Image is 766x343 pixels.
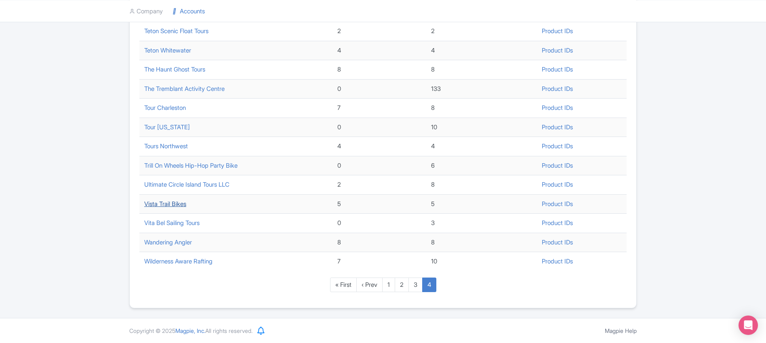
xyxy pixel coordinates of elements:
[426,99,537,118] td: 8
[144,200,186,208] a: Vista Trail Bikes
[332,175,426,195] td: 2
[144,257,213,265] a: Wilderness Aware Rafting
[332,99,426,118] td: 7
[426,194,537,214] td: 5
[426,233,537,252] td: 8
[332,60,426,80] td: 8
[426,118,537,137] td: 10
[175,327,205,334] span: Magpie, Inc.
[395,278,409,292] a: 2
[332,194,426,214] td: 5
[332,79,426,99] td: 0
[542,46,573,54] a: Product IDs
[332,214,426,233] td: 0
[426,79,537,99] td: 133
[332,233,426,252] td: 8
[144,27,208,35] a: Teton Scenic Float Tours
[144,238,192,246] a: Wandering Angler
[542,200,573,208] a: Product IDs
[542,85,573,93] a: Product IDs
[382,278,395,292] a: 1
[605,327,637,334] a: Magpie Help
[542,123,573,131] a: Product IDs
[426,60,537,80] td: 8
[408,278,423,292] a: 3
[144,123,190,131] a: Tour [US_STATE]
[144,219,200,227] a: Vita Bel Sailing Tours
[739,316,758,335] div: Open Intercom Messenger
[332,156,426,175] td: 0
[332,22,426,41] td: 2
[124,326,257,335] div: Copyright © 2025 All rights reserved.
[332,41,426,60] td: 4
[144,104,186,112] a: Tour Charleston
[426,175,537,195] td: 8
[542,65,573,73] a: Product IDs
[332,137,426,156] td: 4
[542,257,573,265] a: Product IDs
[144,181,229,188] a: Ultimate Circle Island Tours LLC
[330,278,357,292] a: « First
[144,142,188,150] a: Tours Northwest
[542,219,573,227] a: Product IDs
[144,162,238,169] a: Trill On Wheels Hip-Hop Party Bike
[144,65,205,73] a: The Haunt Ghost Tours
[542,162,573,169] a: Product IDs
[542,238,573,246] a: Product IDs
[426,214,537,233] td: 3
[426,41,537,60] td: 4
[356,278,383,292] a: ‹ Prev
[332,118,426,137] td: 0
[144,85,225,93] a: The Tremblant Activity Centre
[542,27,573,35] a: Product IDs
[426,22,537,41] td: 2
[542,181,573,188] a: Product IDs
[426,156,537,175] td: 6
[144,46,191,54] a: Teton Whitewater
[426,137,537,156] td: 4
[542,104,573,112] a: Product IDs
[422,278,436,292] a: 4
[426,252,537,271] td: 10
[542,142,573,150] a: Product IDs
[332,252,426,271] td: 7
